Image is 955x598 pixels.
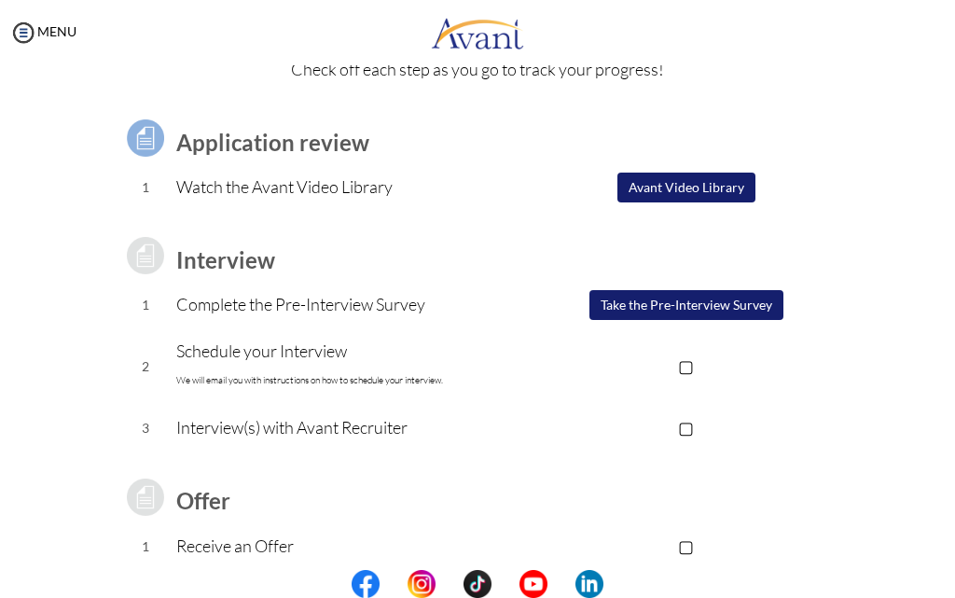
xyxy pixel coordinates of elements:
[176,533,532,559] p: Receive an Offer
[533,414,841,440] p: ▢
[122,474,169,521] img: icon-test-grey.png
[464,570,491,598] img: tt.png
[9,23,76,39] a: MENU
[176,291,532,317] p: Complete the Pre-Interview Survey
[122,115,169,161] img: icon-test.png
[575,570,603,598] img: li.png
[533,533,841,559] p: ▢
[408,570,436,598] img: in.png
[176,174,532,200] p: Watch the Avant Video Library
[115,328,177,405] td: 2
[176,414,532,440] p: Interview(s) with Avant Recruiter
[589,290,783,320] button: Take the Pre-Interview Survey
[617,173,755,202] button: Avant Video Library
[115,282,177,328] td: 1
[547,570,575,598] img: blank.png
[176,338,532,394] p: Schedule your Interview
[533,353,841,379] p: ▢
[176,487,230,514] b: Offer
[436,570,464,598] img: blank.png
[352,570,380,598] img: fb.png
[491,570,519,598] img: blank.png
[431,5,524,61] img: logo.png
[176,374,443,386] font: We will email you with instructions on how to schedule your interview.
[9,19,37,47] img: icon-menu.png
[115,164,177,211] td: 1
[176,246,275,273] b: Interview
[176,129,369,156] b: Application review
[19,56,936,82] p: Check off each step as you go to track your progress!
[380,570,408,598] img: blank.png
[122,232,169,279] img: icon-test-grey.png
[519,570,547,598] img: yt.png
[115,523,177,570] td: 1
[115,405,177,452] td: 3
